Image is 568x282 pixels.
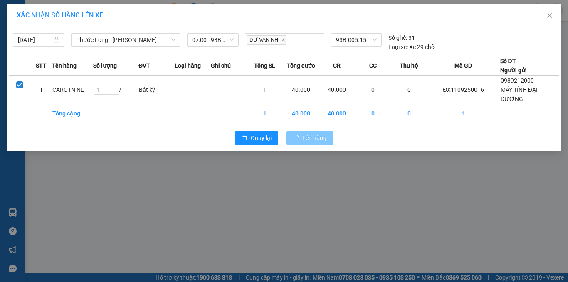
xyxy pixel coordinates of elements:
[192,34,234,46] span: 07:00 - 93B-005.15
[500,56,527,75] div: Số ĐT Người gửi
[336,34,377,46] span: 93B-005.15
[388,33,407,42] span: Số ghế:
[454,61,472,70] span: Mã GD
[242,135,247,142] span: rollback
[391,104,427,123] td: 0
[52,61,77,70] span: Tên hàng
[286,131,333,145] button: Lên hàng
[427,76,500,104] td: ĐX1109250016
[355,76,391,104] td: 0
[18,35,52,44] input: 11/09/2025
[293,135,302,141] span: loading
[538,4,561,27] button: Close
[171,37,176,42] span: down
[388,33,415,42] div: 31
[302,133,326,142] span: Lên hàng
[501,86,538,102] span: MÁY TÍNH ĐẠI DƯƠNG
[93,76,138,104] td: / 1
[287,61,315,70] span: Tổng cước
[175,76,211,104] td: ---
[369,61,377,70] span: CC
[388,42,435,51] div: Xe 29 chỗ
[388,42,408,51] span: Loại xe:
[254,61,275,70] span: Tổng SL
[319,104,355,123] td: 40.000
[17,11,103,19] span: XÁC NHẬN SỐ HÀNG LÊN XE
[52,76,93,104] td: CAROTN NL
[93,61,117,70] span: Số lượng
[138,76,175,104] td: Bất kỳ
[247,76,283,104] td: 1
[319,76,355,104] td: 40.000
[355,104,391,123] td: 0
[138,61,150,70] span: ĐVT
[211,61,231,70] span: Ghi chú
[400,61,418,70] span: Thu hộ
[30,76,52,104] td: 1
[333,61,341,70] span: CR
[391,76,427,104] td: 0
[283,104,319,123] td: 40.000
[427,104,500,123] td: 1
[247,35,287,45] span: DƯ VĂN NHỊ
[546,12,553,19] span: close
[36,61,47,70] span: STT
[281,38,285,42] span: close
[247,104,283,123] td: 1
[235,131,278,145] button: rollbackQuay lại
[211,76,247,104] td: ---
[283,76,319,104] td: 40.000
[175,61,201,70] span: Loại hàng
[76,34,175,46] span: Phước Long - Hồ Chí Minh
[52,104,93,123] td: Tổng cộng
[251,133,272,142] span: Quay lại
[501,77,534,84] span: 0989212000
